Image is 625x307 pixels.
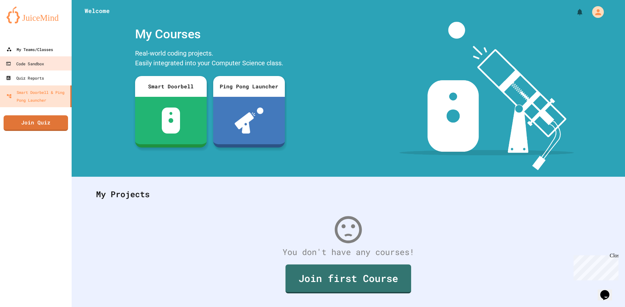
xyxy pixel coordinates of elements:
iframe: chat widget [598,281,618,301]
div: Real-world coding projects. Easily integrated into your Computer Science class. [132,47,288,71]
div: You don't have any courses! [90,246,607,258]
div: Code Sandbox [6,60,44,68]
div: Quiz Reports [6,74,44,82]
a: Join Quiz [4,115,68,131]
div: Ping Pong Launcher [213,76,285,97]
div: Smart Doorbell [135,76,207,97]
div: My Notifications [564,6,585,18]
div: My Courses [132,22,288,47]
div: Chat with us now!Close [3,3,45,41]
div: My Projects [90,182,607,207]
div: Smart Doorbell & Ping Pong Launcher [7,88,68,104]
img: sdb-white.svg [162,108,180,134]
div: My Teams/Classes [7,45,53,53]
iframe: chat widget [571,253,618,280]
img: logo-orange.svg [7,6,65,23]
div: My Account [585,5,605,19]
a: Join first Course [285,264,411,293]
img: ppl-with-ball.png [235,108,264,134]
img: banner-image-my-projects.png [399,22,574,170]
